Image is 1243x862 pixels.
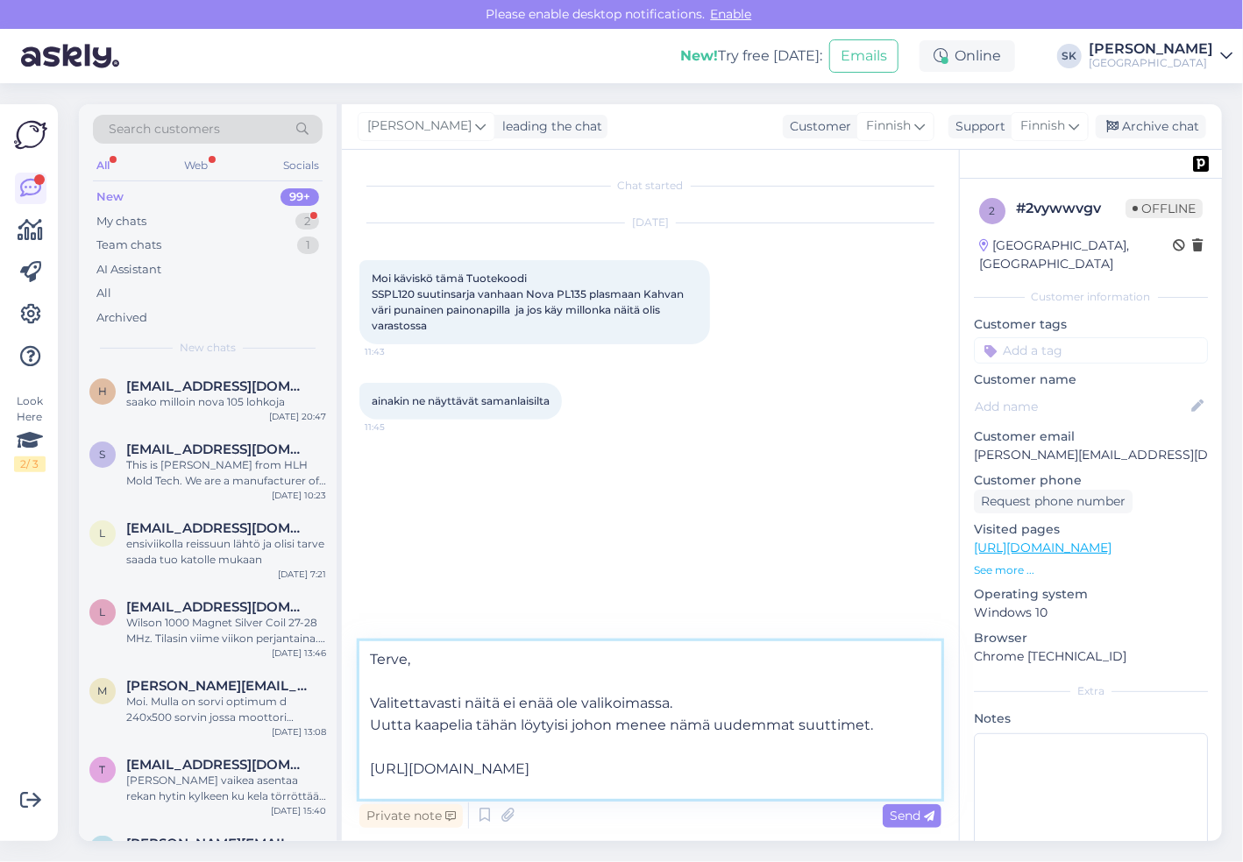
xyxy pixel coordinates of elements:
div: Wilson 1000 Magnet Silver Coil 27-28 MHz. Tilasin viime viikon perjantaina. Milloin toimitus? Ens... [126,615,326,646]
p: See more ... [974,562,1208,578]
div: saako milloin nova 105 lohkoja [126,394,326,410]
a: [PERSON_NAME][GEOGRAPHIC_DATA] [1089,42,1232,70]
div: ensiviikolla reissuun lähtö ja olisi tarve saada tuo katolle mukaan [126,536,326,568]
span: Search customers [109,120,220,138]
p: Windows 10 [974,604,1208,622]
p: Notes [974,710,1208,728]
div: [DATE] 10:23 [272,489,326,502]
div: [DATE] 20:47 [269,410,326,423]
span: Send [890,808,934,823]
div: Archive chat [1096,115,1206,138]
div: Look Here [14,393,46,472]
div: Archived [96,309,147,327]
p: Browser [974,629,1208,647]
span: Enable [706,6,757,22]
div: 2 / 3 [14,456,46,472]
span: Offline [1126,199,1203,218]
input: Add name [975,397,1188,416]
div: [DATE] [359,215,941,230]
span: m [98,684,108,697]
p: Visited pages [974,520,1208,539]
p: Customer name [974,371,1208,389]
span: Finnish [1020,117,1065,136]
span: Moi käviskö tämä Tuotekoodi SSPL120 suutinsarja vanhaan Nova PL135 plasmaan Kahvan väri punainen ... [372,272,686,332]
div: All [93,154,113,177]
span: [PERSON_NAME] [367,117,472,136]
span: serena@hlhmold.com [126,442,309,457]
div: [DATE] 13:46 [272,646,326,660]
span: l [100,526,106,540]
p: Customer phone [974,471,1208,490]
span: New chats [180,340,236,356]
div: [DATE] 13:08 [272,725,326,738]
div: Socials [280,154,323,177]
div: Private note [359,804,463,828]
span: s [100,448,106,461]
button: Emails [829,39,899,73]
a: [URL][DOMAIN_NAME] [974,540,1112,555]
img: pd [1193,156,1209,172]
div: # 2vywwvgv [1016,198,1126,219]
div: This is [PERSON_NAME] from HLH Mold Tech. We are a manufacturer of prototypes, CNC machining in m... [126,457,326,489]
div: [GEOGRAPHIC_DATA], [GEOGRAPHIC_DATA] [979,237,1173,273]
div: All [96,285,111,302]
div: [PERSON_NAME] [1089,42,1213,56]
div: 1 [297,237,319,254]
div: leading the chat [495,117,602,136]
div: Customer [783,117,851,136]
div: 2 [295,213,319,230]
span: t [100,763,106,776]
div: [PERSON_NAME] vaikea asentaa rekan hytin kylkeen ku kela törröttää ulkona ton 10 cm ja tarttuu ok... [126,773,326,804]
p: Customer email [974,427,1208,446]
span: lacrits68@gmail.com [126,520,309,536]
span: aleksander.goman@gmail.com [126,836,309,851]
span: timppa.koski@kolumbus.fi [126,757,309,773]
span: 11:45 [365,420,430,434]
span: 11:43 [365,345,430,358]
div: Team chats [96,237,161,254]
div: [GEOGRAPHIC_DATA] [1089,56,1213,70]
p: Operating system [974,585,1208,604]
b: New! [680,47,718,64]
span: h [98,385,107,398]
div: AI Assistant [96,261,161,279]
span: ainakin ne näyttävät samanlaisilta [372,394,550,407]
div: Try free [DATE]: [680,46,822,67]
span: lacrits68@gmail.com [126,599,309,615]
div: Online [920,40,1015,72]
div: Extra [974,683,1208,699]
span: Finnish [866,117,911,136]
div: SK [1057,44,1082,68]
div: 99+ [281,188,319,206]
p: Chrome [TECHNICAL_ID] [974,647,1208,666]
p: Customer tags [974,315,1208,334]
span: 2 [990,204,996,217]
div: Moi. Mulla on sorvi optimum d 240x500 sorvin jossa moottori YCYS7144L 750W täytyisi saada uusi mo... [126,694,326,725]
div: My chats [96,213,146,230]
div: Support [948,117,1005,136]
input: Add a tag [974,337,1208,364]
div: Web [181,154,212,177]
div: [DATE] 7:21 [278,568,326,581]
div: Chat started [359,178,941,194]
div: New [96,188,124,206]
img: Askly Logo [14,118,47,152]
p: [PERSON_NAME][EMAIL_ADDRESS][DOMAIN_NAME] [974,446,1208,464]
div: Request phone number [974,490,1133,513]
span: heikkikuronen989@gmail.com [126,378,309,394]
span: l [100,605,106,618]
div: [DATE] 15:40 [271,804,326,817]
span: marko.laitala@hotmail.com [126,678,309,694]
div: Customer information [974,289,1208,305]
textarea: Terve, Valitettavasti näitä ei enää ole valikoimassa. Uutta kaapelia tähän löytyisi johon menee n... [359,641,941,799]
